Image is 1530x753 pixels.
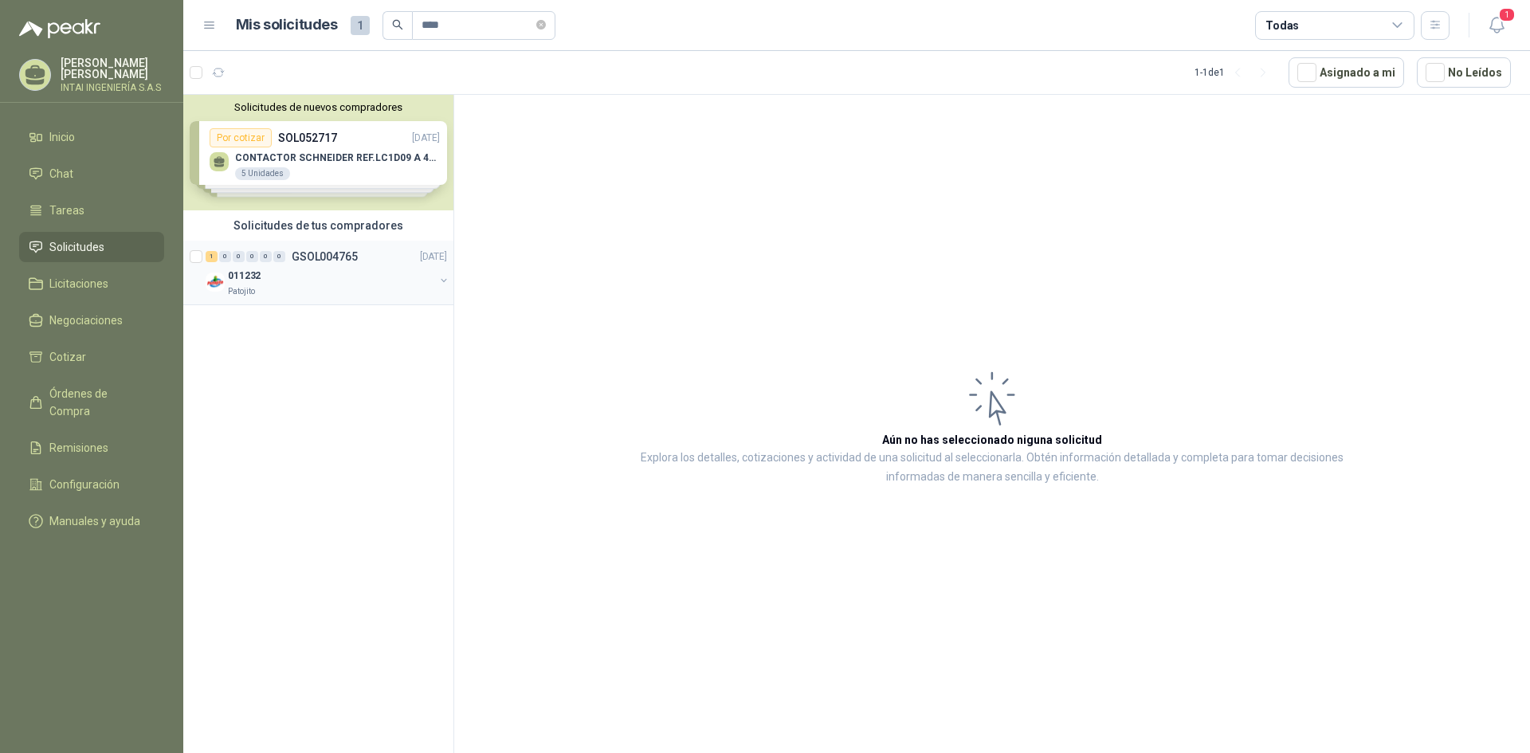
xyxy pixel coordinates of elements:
[292,251,358,262] p: GSOL004765
[49,385,149,420] span: Órdenes de Compra
[19,433,164,463] a: Remisiones
[1498,7,1516,22] span: 1
[228,285,255,298] p: Patojito
[49,238,104,256] span: Solicitudes
[61,83,164,92] p: INTAI INGENIERÍA S.A.S
[273,251,285,262] div: 0
[1417,57,1511,88] button: No Leídos
[49,348,86,366] span: Cotizar
[392,19,403,30] span: search
[19,342,164,372] a: Cotizar
[49,312,123,329] span: Negociaciones
[1195,60,1276,85] div: 1 - 1 de 1
[49,128,75,146] span: Inicio
[1482,11,1511,40] button: 1
[183,210,453,241] div: Solicitudes de tus compradores
[351,16,370,35] span: 1
[536,18,546,33] span: close-circle
[536,20,546,29] span: close-circle
[19,19,100,38] img: Logo peakr
[1265,17,1299,34] div: Todas
[19,159,164,189] a: Chat
[233,251,245,262] div: 0
[183,95,453,210] div: Solicitudes de nuevos compradoresPor cotizarSOL052717[DATE] CONTACTOR SCHNEIDER REF.LC1D09 A 440V...
[246,251,258,262] div: 0
[19,506,164,536] a: Manuales y ayuda
[19,195,164,226] a: Tareas
[1289,57,1404,88] button: Asignado a mi
[228,269,261,284] p: 011232
[236,14,338,37] h1: Mis solicitudes
[420,249,447,265] p: [DATE]
[206,251,218,262] div: 1
[49,439,108,457] span: Remisiones
[61,57,164,80] p: [PERSON_NAME] [PERSON_NAME]
[49,165,73,182] span: Chat
[19,122,164,152] a: Inicio
[882,431,1102,449] h3: Aún no has seleccionado niguna solicitud
[49,512,140,530] span: Manuales y ayuda
[19,378,164,426] a: Órdenes de Compra
[19,232,164,262] a: Solicitudes
[206,273,225,292] img: Company Logo
[190,101,447,113] button: Solicitudes de nuevos compradores
[49,275,108,292] span: Licitaciones
[206,247,450,298] a: 1 0 0 0 0 0 GSOL004765[DATE] Company Logo011232Patojito
[19,269,164,299] a: Licitaciones
[260,251,272,262] div: 0
[19,469,164,500] a: Configuración
[614,449,1371,487] p: Explora los detalles, cotizaciones y actividad de una solicitud al seleccionarla. Obtén informaci...
[49,202,84,219] span: Tareas
[219,251,231,262] div: 0
[49,476,120,493] span: Configuración
[19,305,164,335] a: Negociaciones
